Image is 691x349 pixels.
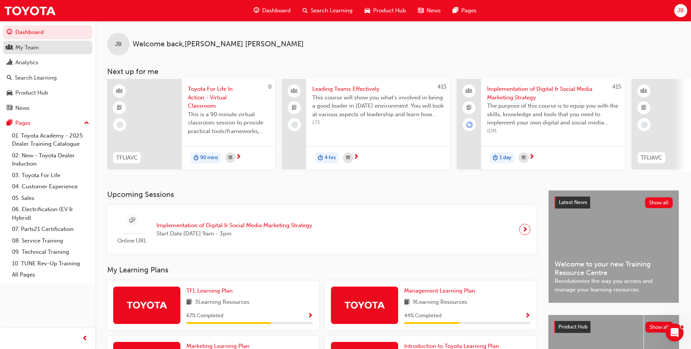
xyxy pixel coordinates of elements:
span: booktick-icon [467,103,472,113]
span: Pages [461,6,477,15]
a: Search Learning [3,71,92,85]
span: booktick-icon [292,103,297,113]
a: 415Implementation of Digital & Social Media Marketing StrategyThe purpose of this course is to eq... [457,79,625,169]
button: Show Progress [307,311,313,321]
div: News [15,104,30,112]
button: Pages [3,116,92,130]
span: learningResourceType_INSTRUCTOR_LED-icon [641,86,647,96]
a: All Pages [9,269,92,281]
span: 1 day [499,154,511,162]
span: TFL Learning Plan [186,287,233,294]
h3: My Learning Plans [107,266,536,274]
span: learningRecordVerb_NONE-icon [641,121,648,128]
a: 10. TUNE Rev-Up Training [9,258,92,269]
span: people-icon [467,86,472,96]
span: people-icon [292,86,297,96]
a: 07. Parts21 Certification [9,223,92,235]
span: News [427,6,441,15]
span: 0 [268,83,272,90]
span: chart-icon [7,59,12,66]
a: Management Learning Plan [404,287,478,295]
span: duration-icon [493,153,498,163]
button: JB [674,4,687,17]
span: This is a 90 minute virtual classroom session to provide practical tools/frameworks, behaviours a... [188,110,269,136]
a: My Team [3,41,92,55]
span: news-icon [418,6,424,15]
h3: Next up for me [95,67,691,76]
span: next-icon [529,154,534,161]
span: Product Hub [558,324,588,330]
a: 09. Technical Training [9,246,92,258]
span: Latest News [559,199,587,206]
span: JB [677,6,684,15]
span: car-icon [365,6,370,15]
span: learningRecordVerb_NONE-icon [117,121,123,128]
span: learningResourceType_INSTRUCTOR_LED-icon [117,86,122,96]
span: calendar-icon [346,153,350,163]
a: 0TFLIAVCToyota For Life In Action - Virtual ClassroomThis is a 90 minute virtual classroom sessio... [107,79,275,169]
a: 06. Electrification (EV & Hybrid) [9,204,92,223]
span: IDM [487,127,619,136]
div: Analytics [15,58,38,67]
a: Latest NewsShow allWelcome to your new Training Resource CentreRevolutionise the way you access a... [548,190,679,303]
span: 415 [437,83,446,90]
span: Online URL [113,237,151,245]
span: 4 hrs [325,154,336,162]
span: learningRecordVerb_NONE-icon [291,121,298,128]
img: Trak [126,298,167,311]
span: news-icon [7,105,12,112]
span: Toyota For Life In Action - Virtual Classroom [188,85,269,110]
span: prev-icon [82,334,88,343]
a: 04. Customer Experience [9,181,92,192]
a: News [3,101,92,115]
span: Search Learning [311,6,353,15]
span: The purpose of this course is to equip you with the skills, knowledge and tools that you need to ... [487,102,619,127]
span: learningRecordVerb_ENROLL-icon [466,121,473,128]
div: Pages [15,119,31,127]
span: 9 Learning Resources [413,298,467,307]
span: next-icon [353,154,359,161]
span: next-icon [236,154,241,161]
a: pages-iconPages [447,3,483,18]
div: Product Hub [15,89,48,97]
a: 03. Toyota For Life [9,170,92,181]
span: book-icon [404,298,410,307]
span: Start Date: [DATE] 9am - 3pm [157,229,312,238]
a: Product Hub [3,86,92,100]
a: 01. Toyota Academy - 2025 Dealer Training Catalogue [9,130,92,150]
span: search-icon [7,75,12,81]
button: Show all [645,322,673,333]
a: 08. Service Training [9,235,92,247]
iframe: Intercom live chat [666,324,684,342]
a: 05. Sales [9,192,92,204]
span: booktick-icon [117,103,122,113]
span: Implementation of Digital & Social Media Marketing Strategy [157,221,312,230]
span: pages-icon [7,120,12,127]
span: duration-icon [193,153,199,163]
h3: Upcoming Sessions [107,190,536,199]
span: JB [115,40,122,49]
button: Show all [645,197,673,208]
span: calendar-icon [229,153,232,163]
img: Trak [344,298,385,311]
span: 67 % Completed [186,312,223,320]
img: Trak [4,2,56,19]
span: book-icon [186,298,192,307]
span: calendar-icon [522,153,526,163]
span: up-icon [84,118,89,128]
span: Show Progress [307,313,313,319]
a: Dashboard [3,25,92,39]
span: 3 Learning Resources [195,298,250,307]
span: Implementation of Digital & Social Media Marketing Strategy [487,85,619,102]
span: duration-icon [318,153,323,163]
a: 415Leading Teams EffectivelyThis course will show you what's involved in being a good leader in [... [282,79,450,169]
span: booktick-icon [641,103,647,113]
span: 90 mins [200,154,218,162]
span: next-icon [522,224,528,235]
span: LTE [312,118,444,127]
span: guage-icon [254,6,259,15]
span: 44 % Completed [404,312,441,320]
span: Welcome back , [PERSON_NAME] [PERSON_NAME] [133,40,304,49]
